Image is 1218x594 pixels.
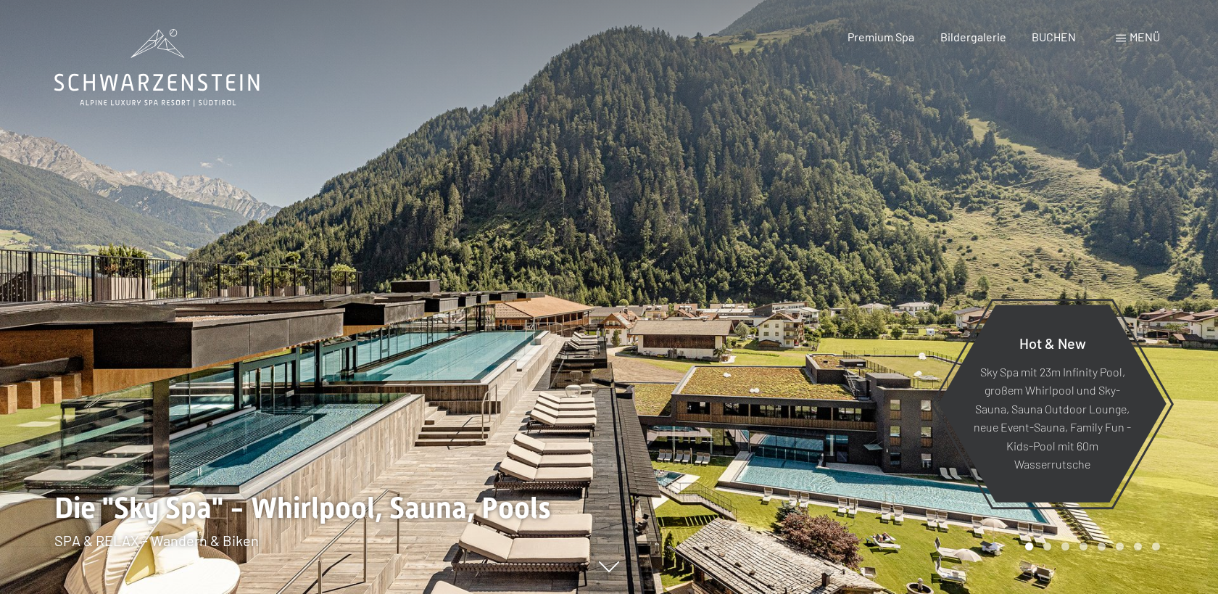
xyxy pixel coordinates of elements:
a: Bildergalerie [940,30,1006,44]
a: Hot & New Sky Spa mit 23m Infinity Pool, großem Whirlpool und Sky-Sauna, Sauna Outdoor Lounge, ne... [937,304,1167,503]
div: Carousel Pagination [1020,543,1160,550]
div: Carousel Page 4 [1080,543,1087,550]
div: Carousel Page 2 [1043,543,1051,550]
span: Menü [1130,30,1160,44]
div: Carousel Page 8 [1152,543,1160,550]
div: Carousel Page 1 (Current Slide) [1025,543,1033,550]
div: Carousel Page 5 [1098,543,1106,550]
a: Premium Spa [848,30,914,44]
div: Carousel Page 3 [1061,543,1069,550]
div: Carousel Page 7 [1134,543,1142,550]
div: Carousel Page 6 [1116,543,1124,550]
a: BUCHEN [1032,30,1076,44]
span: Hot & New [1019,334,1086,351]
p: Sky Spa mit 23m Infinity Pool, großem Whirlpool und Sky-Sauna, Sauna Outdoor Lounge, neue Event-S... [974,362,1131,474]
